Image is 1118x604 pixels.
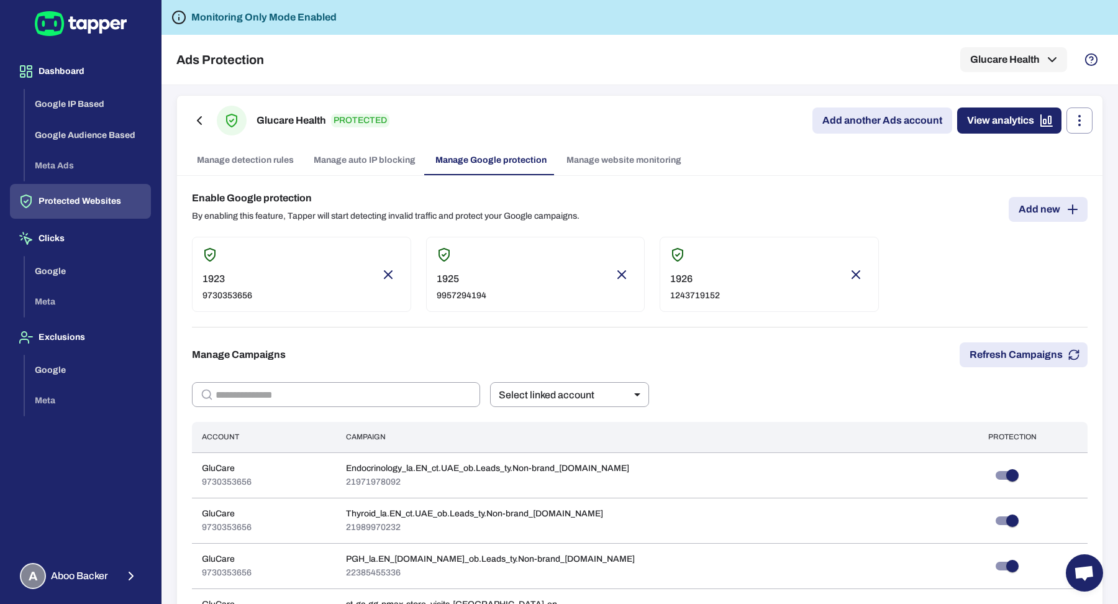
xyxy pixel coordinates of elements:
[843,262,868,287] button: Remove account
[670,290,720,301] p: 1243719152
[331,114,389,127] p: PROTECTED
[187,145,304,175] a: Manage detection rules
[346,508,603,519] p: Thyroid_la.EN_ct.UAE_ob.Leads_ty.Non-brand_[DOMAIN_NAME]
[10,331,151,342] a: Exclusions
[171,10,186,25] svg: Tapper is not blocking any fraudulent activity for this domain
[10,232,151,243] a: Clicks
[25,129,151,139] a: Google Audience Based
[192,347,286,362] h6: Manage Campaigns
[202,554,252,565] p: GluCare
[490,382,649,407] div: Select linked account
[25,256,151,287] button: Google
[202,477,252,488] p: 9730353656
[202,567,252,579] p: 9730353656
[437,290,486,301] p: 9957294194
[346,522,603,533] p: 21989970232
[10,558,151,594] button: AAboo Backer
[609,262,634,287] button: Remove account
[376,262,401,287] button: Remove account
[202,522,252,533] p: 9730353656
[257,113,326,128] h6: Glucare Health
[10,320,151,355] button: Exclusions
[192,191,579,206] h6: Enable Google protection
[670,273,720,285] p: 1926
[346,463,629,474] p: Endocrinology_la.EN_ct.UAE_ob.Leads_ty.Non-brand_[DOMAIN_NAME]
[960,47,1067,72] button: Glucare Health
[202,463,252,474] p: GluCare
[202,273,252,285] p: 1923
[425,145,557,175] a: Manage Google protection
[10,221,151,256] button: Clicks
[978,422,1088,452] th: Protection
[557,145,691,175] a: Manage website monitoring
[191,10,337,25] h6: Monitoring Only Mode Enabled
[25,89,151,120] button: Google IP Based
[25,355,151,386] button: Google
[812,108,952,134] a: Add another Ads account
[10,195,151,206] a: Protected Websites
[192,422,336,452] th: Account
[25,98,151,109] a: Google IP Based
[192,211,579,222] p: By enabling this feature, Tapper will start detecting invalid traffic and protect your Google cam...
[20,563,46,589] div: A
[957,108,1061,134] a: View analytics
[25,120,151,151] button: Google Audience Based
[346,477,629,488] p: 21971978092
[51,570,108,582] span: Aboo Backer
[202,290,252,301] p: 9730353656
[10,65,151,76] a: Dashboard
[960,342,1088,367] button: Refresh Campaigns
[25,265,151,275] a: Google
[346,567,635,579] p: 22385455336
[176,52,264,67] h5: Ads Protection
[346,554,635,565] p: PGH_la.EN_[DOMAIN_NAME]_ob.Leads_ty.Non-brand_[DOMAIN_NAME]
[1009,197,1088,222] a: Add new
[10,54,151,89] button: Dashboard
[304,145,425,175] a: Manage auto IP blocking
[10,184,151,219] button: Protected Websites
[336,422,978,452] th: Campaign
[1066,554,1103,592] a: Open chat
[437,273,486,285] p: 1925
[25,364,151,374] a: Google
[202,508,252,519] p: GluCare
